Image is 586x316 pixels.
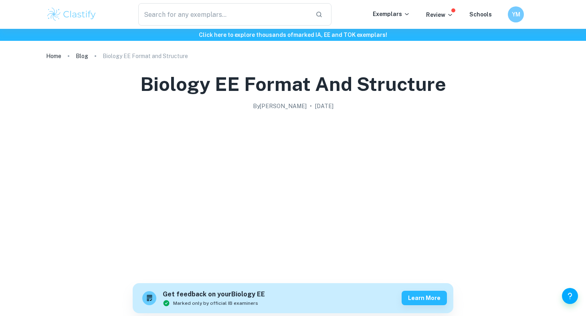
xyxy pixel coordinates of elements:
input: Search for any exemplars... [138,3,309,26]
a: Schools [469,11,492,18]
h1: Biology EE Format and Structure [140,71,446,97]
button: Help and Feedback [562,288,578,304]
a: Home [46,50,61,62]
p: • [310,102,312,111]
span: Marked only by official IB examiners [173,300,258,307]
p: Review [426,10,453,19]
a: Get feedback on yourBiology EEMarked only by official IB examinersLearn more [133,283,453,313]
p: Exemplars [373,10,410,18]
button: Learn more [402,291,447,305]
h6: YM [511,10,521,19]
a: Blog [76,50,88,62]
h6: Get feedback on your Biology EE [163,290,265,300]
p: Biology EE Format and Structure [103,52,188,60]
button: YM [508,6,524,22]
h2: [DATE] [315,102,333,111]
h6: Click here to explore thousands of marked IA, EE and TOK exemplars ! [2,30,584,39]
img: Clastify logo [46,6,97,22]
h2: By [PERSON_NAME] [253,102,307,111]
img: Biology EE Format and Structure cover image [133,114,453,274]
